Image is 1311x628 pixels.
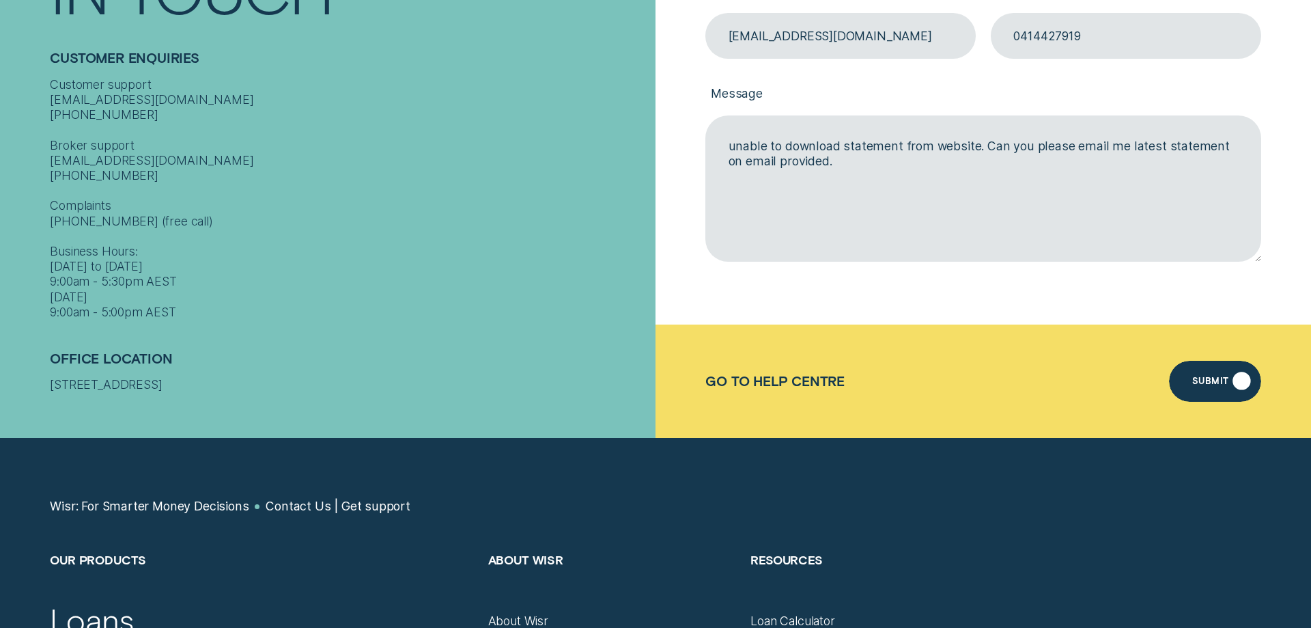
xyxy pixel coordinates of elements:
[50,77,648,320] div: Customer support [EMAIL_ADDRESS][DOMAIN_NAME] [PHONE_NUMBER] Broker support [EMAIL_ADDRESS][DOMAI...
[50,377,648,392] div: [STREET_ADDRESS]
[266,499,410,514] a: Contact Us | Get support
[50,350,648,377] h2: Office Location
[50,552,473,614] h2: Our Products
[50,50,648,77] h2: Customer Enquiries
[50,499,249,514] a: Wisr: For Smarter Money Decisions
[705,373,845,389] a: Go to Help Centre
[1169,361,1260,402] button: Submit
[750,552,998,614] h2: Resources
[705,115,1260,261] textarea: unable to download statement from website. Can you please email me latest statement on email prov...
[488,552,736,614] h2: About Wisr
[705,74,1260,115] label: Message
